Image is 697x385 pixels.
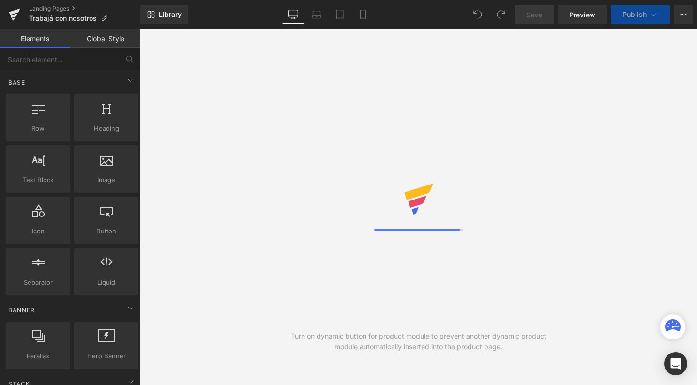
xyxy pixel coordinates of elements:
[279,331,558,352] div: Turn on dynamic button for product module to prevent another dynamic product module automatically...
[305,5,328,24] a: Laptop
[7,78,26,87] span: Base
[77,175,136,185] span: Image
[9,175,67,185] span: Text Block
[526,10,542,20] span: Save
[611,5,670,24] button: Publish
[9,226,67,236] span: Icon
[9,351,67,361] span: Parallax
[29,5,140,13] a: Landing Pages
[9,277,67,288] span: Separator
[159,10,182,19] span: Library
[558,5,607,24] a: Preview
[77,226,136,236] span: Button
[569,10,595,20] span: Preview
[77,277,136,288] span: Liquid
[282,5,305,24] a: Desktop
[77,123,136,134] span: Heading
[351,5,375,24] a: Mobile
[77,351,136,361] span: Hero Banner
[622,11,647,18] span: Publish
[468,5,487,24] button: Undo
[29,15,97,22] span: Trabajá con nosotros
[664,352,687,375] div: Open Intercom Messenger
[491,5,511,24] button: Redo
[7,306,36,315] span: Banner
[674,5,693,24] button: More
[70,29,140,48] a: Global Style
[9,123,67,134] span: Row
[140,5,188,24] a: New Library
[328,5,351,24] a: Tablet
